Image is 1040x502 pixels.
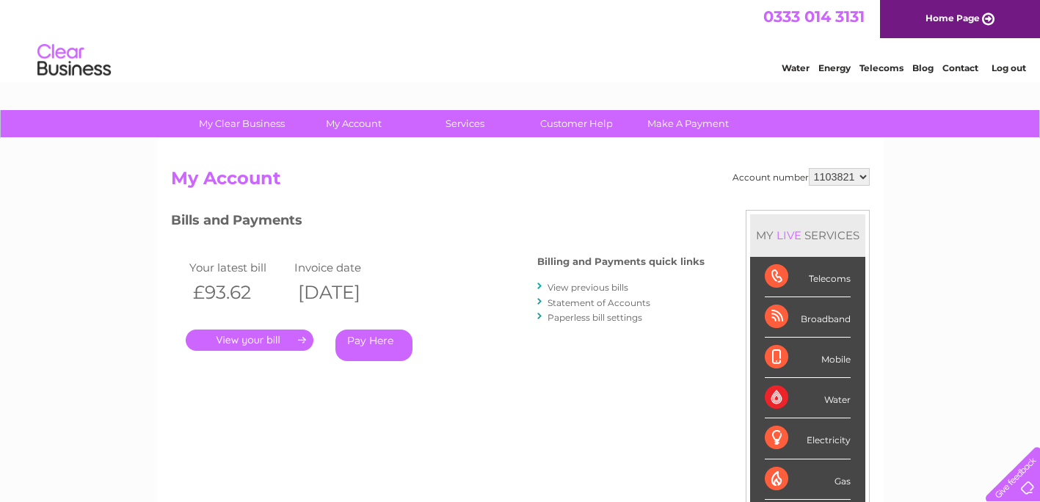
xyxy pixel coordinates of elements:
a: 0333 014 3131 [763,7,865,26]
a: Blog [912,62,934,73]
a: Water [782,62,810,73]
div: Mobile [765,338,851,378]
td: Invoice date [291,258,396,277]
a: Telecoms [859,62,903,73]
h2: My Account [171,168,870,196]
th: £93.62 [186,277,291,308]
div: Telecoms [765,257,851,297]
div: Gas [765,459,851,500]
a: Make A Payment [628,110,749,137]
a: Energy [818,62,851,73]
a: Paperless bill settings [548,312,642,323]
td: Your latest bill [186,258,291,277]
div: LIVE [774,228,804,242]
div: Electricity [765,418,851,459]
h3: Bills and Payments [171,210,705,236]
div: Account number [732,168,870,186]
div: MY SERVICES [750,214,865,256]
a: . [186,330,313,351]
img: logo.png [37,38,112,83]
a: My Clear Business [181,110,302,137]
h4: Billing and Payments quick links [537,256,705,267]
th: [DATE] [291,277,396,308]
a: My Account [293,110,414,137]
a: Pay Here [335,330,412,361]
div: Clear Business is a trading name of Verastar Limited (registered in [GEOGRAPHIC_DATA] No. 3667643... [174,8,868,71]
a: Customer Help [516,110,637,137]
a: Log out [992,62,1026,73]
a: Services [404,110,526,137]
a: Contact [942,62,978,73]
div: Water [765,378,851,418]
a: View previous bills [548,282,628,293]
div: Broadband [765,297,851,338]
a: Statement of Accounts [548,297,650,308]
